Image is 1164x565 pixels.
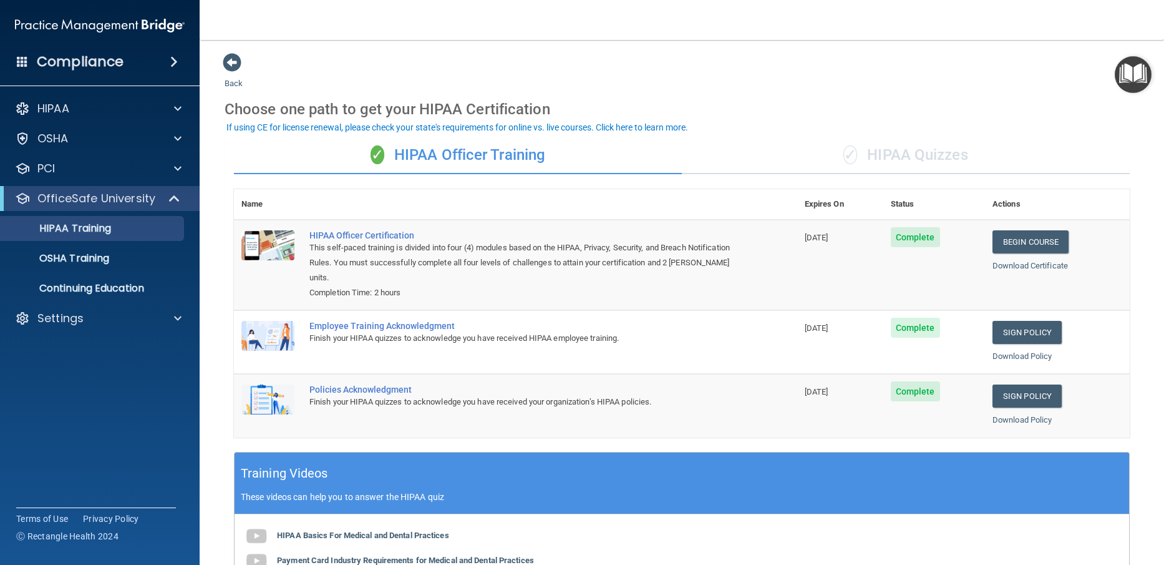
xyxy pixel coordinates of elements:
a: Privacy Policy [83,513,139,525]
p: HIPAA Training [8,222,111,235]
th: Actions [985,189,1130,220]
span: ✓ [843,145,857,164]
div: HIPAA Officer Training [234,137,682,174]
span: Complete [891,227,940,247]
a: HIPAA Officer Certification [309,230,735,240]
div: Choose one path to get your HIPAA Certification [225,91,1139,127]
h5: Training Videos [241,463,328,484]
th: Name [234,189,302,220]
th: Status [883,189,985,220]
span: ✓ [371,145,384,164]
span: Complete [891,318,940,338]
div: Employee Training Acknowledgment [309,321,735,331]
p: OfficeSafe University [37,191,155,206]
a: HIPAA [15,101,182,116]
div: Finish your HIPAA quizzes to acknowledge you have received HIPAA employee training. [309,331,735,346]
span: [DATE] [805,387,828,396]
h4: Compliance [37,53,124,71]
span: [DATE] [805,233,828,242]
a: OSHA [15,131,182,146]
img: gray_youtube_icon.38fcd6cc.png [244,524,269,549]
div: Policies Acknowledgment [309,385,735,395]
p: Continuing Education [8,282,178,295]
p: OSHA Training [8,252,109,265]
a: Sign Policy [992,321,1062,344]
a: PCI [15,161,182,176]
div: This self-paced training is divided into four (4) modules based on the HIPAA, Privacy, Security, ... [309,240,735,285]
a: Back [225,64,243,88]
p: Settings [37,311,84,326]
a: Settings [15,311,182,326]
b: HIPAA Basics For Medical and Dental Practices [277,531,449,540]
span: Complete [891,381,940,401]
div: Completion Time: 2 hours [309,285,735,300]
b: Payment Card Industry Requirements for Medical and Dental Practices [277,556,534,565]
a: Begin Course [992,230,1069,253]
a: Download Certificate [992,261,1068,270]
a: Sign Policy [992,385,1062,408]
a: OfficeSafe University [15,191,181,206]
th: Expires On [797,189,883,220]
button: If using CE for license renewal, please check your state's requirements for online vs. live cours... [225,121,690,134]
p: PCI [37,161,55,176]
img: PMB logo [15,13,185,38]
p: HIPAA [37,101,69,116]
div: HIPAA Quizzes [682,137,1130,174]
a: Download Policy [992,415,1052,425]
p: OSHA [37,131,69,146]
div: Finish your HIPAA quizzes to acknowledge you have received your organization’s HIPAA policies. [309,395,735,410]
a: Terms of Use [16,513,68,525]
span: [DATE] [805,323,828,333]
p: These videos can help you to answer the HIPAA quiz [241,492,1123,502]
div: If using CE for license renewal, please check your state's requirements for online vs. live cours... [226,123,688,132]
span: Ⓒ Rectangle Health 2024 [16,530,119,543]
a: Download Policy [992,351,1052,361]
button: Open Resource Center [1115,56,1152,93]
